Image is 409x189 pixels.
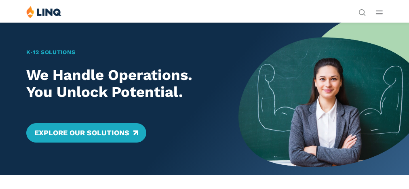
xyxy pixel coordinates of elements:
button: Open Main Menu [376,8,383,17]
img: LINQ | K‑12 Software [26,6,61,18]
nav: Utility Navigation [358,6,366,15]
button: Open Search Bar [358,8,366,15]
h2: We Handle Operations. You Unlock Potential. [26,67,222,101]
a: Explore Our Solutions [26,123,146,143]
img: Home Banner [238,22,409,175]
h1: K‑12 Solutions [26,48,222,57]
